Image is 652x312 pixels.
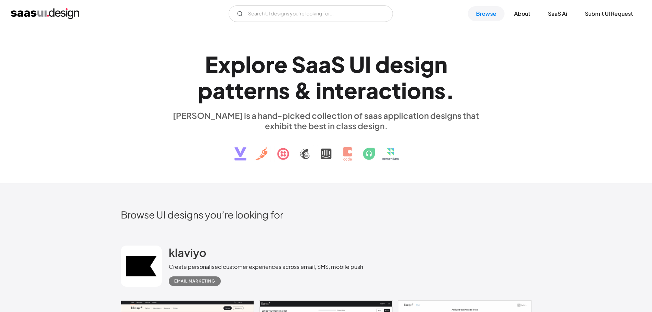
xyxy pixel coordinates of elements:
[174,277,215,285] div: Email Marketing
[349,51,365,77] div: U
[318,51,331,77] div: a
[540,6,575,21] a: SaaS Ai
[344,77,357,103] div: e
[244,77,257,103] div: e
[407,77,421,103] div: o
[169,263,363,271] div: Create personalised customer experiences across email, SMS, mobile push
[365,51,371,77] div: I
[375,51,390,77] div: d
[366,77,379,103] div: a
[274,51,287,77] div: e
[121,209,532,221] h2: Browse UI designs you’re looking for
[446,77,455,103] div: .
[169,246,206,263] a: klaviyo
[577,6,641,21] a: Submit UI Request
[331,51,345,77] div: S
[11,8,79,19] a: home
[169,246,206,259] h2: klaviyo
[169,110,484,131] div: [PERSON_NAME] is a hand-picked collection of saas application designs that exhibit the best in cl...
[434,51,447,77] div: n
[390,51,403,77] div: e
[420,51,434,77] div: g
[322,77,335,103] div: n
[392,77,401,103] div: t
[225,77,234,103] div: t
[279,77,290,103] div: s
[266,77,279,103] div: n
[506,6,538,21] a: About
[401,77,407,103] div: i
[229,5,393,22] form: Email Form
[266,51,274,77] div: r
[234,77,244,103] div: t
[316,77,322,103] div: i
[213,77,225,103] div: a
[231,51,245,77] div: p
[198,77,213,103] div: p
[245,51,251,77] div: l
[257,77,266,103] div: r
[294,77,312,103] div: &
[205,51,218,77] div: E
[222,131,430,166] img: text, icon, saas logo
[306,51,318,77] div: a
[379,77,392,103] div: c
[421,77,434,103] div: n
[434,77,446,103] div: s
[357,77,366,103] div: r
[251,51,266,77] div: o
[229,5,393,22] input: Search UI designs you're looking for...
[414,51,420,77] div: i
[403,51,414,77] div: s
[468,6,504,21] a: Browse
[335,77,344,103] div: t
[292,51,306,77] div: S
[169,51,484,104] h1: Explore SaaS UI design patterns & interactions.
[218,51,231,77] div: x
